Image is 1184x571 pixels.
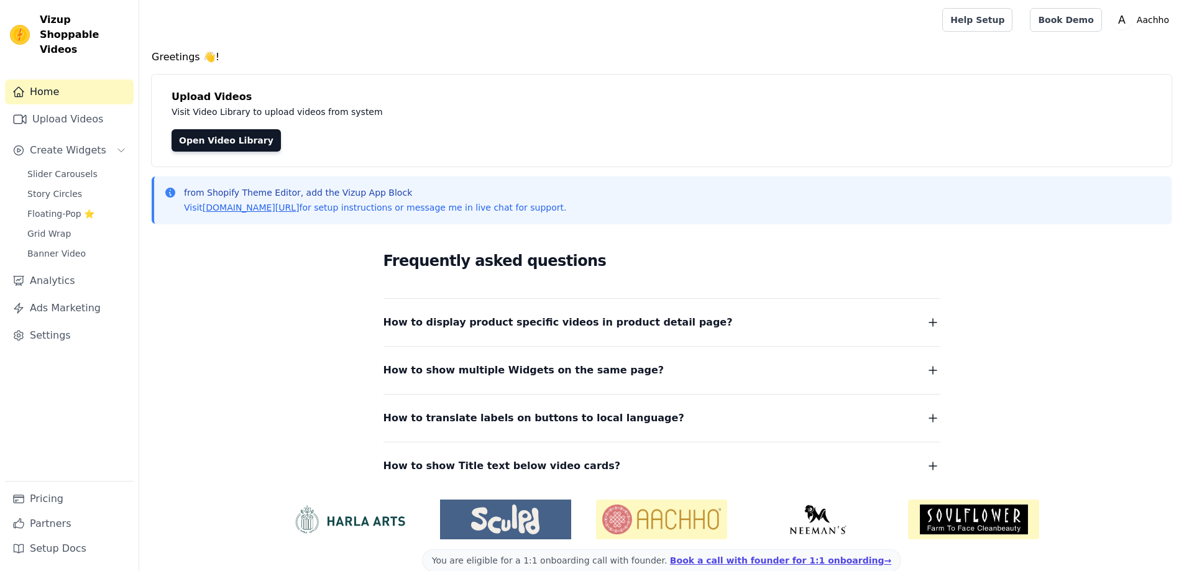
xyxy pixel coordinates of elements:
span: How to show Title text below video cards? [383,457,621,475]
a: Help Setup [942,8,1012,32]
img: HarlaArts [284,505,415,534]
img: Sculpd US [440,505,571,534]
p: Visit for setup instructions or message me in live chat for support. [184,201,566,214]
h2: Frequently asked questions [383,249,940,273]
a: Open Video Library [172,129,281,152]
a: Floating-Pop ⭐ [20,205,134,222]
p: Visit Video Library to upload videos from system [172,104,728,119]
a: Setup Docs [5,536,134,561]
button: How to display product specific videos in product detail page? [383,314,940,331]
p: from Shopify Theme Editor, add the Vizup App Block [184,186,566,199]
a: Book a call with founder for 1:1 onboarding [670,555,891,565]
span: Floating-Pop ⭐ [27,208,94,220]
button: Create Widgets [5,138,134,163]
h4: Upload Videos [172,89,1152,104]
a: Upload Videos [5,107,134,132]
img: Aachho [596,500,727,539]
a: Story Circles [20,185,134,203]
a: Pricing [5,486,134,511]
text: A [1118,14,1126,26]
a: Partners [5,511,134,536]
a: Ads Marketing [5,296,134,321]
a: Home [5,80,134,104]
a: Banner Video [20,245,134,262]
a: [DOMAIN_NAME][URL] [203,203,300,212]
span: How to translate labels on buttons to local language? [383,409,684,427]
span: How to show multiple Widgets on the same page? [383,362,664,379]
span: Slider Carousels [27,168,98,180]
a: Slider Carousels [20,165,134,183]
button: How to translate labels on buttons to local language? [383,409,940,427]
a: Grid Wrap [20,225,134,242]
button: How to show Title text below video cards? [383,457,940,475]
p: Aachho [1132,9,1174,31]
span: How to display product specific videos in product detail page? [383,314,733,331]
span: Create Widgets [30,143,106,158]
a: Analytics [5,268,134,293]
span: Grid Wrap [27,227,71,240]
button: How to show multiple Widgets on the same page? [383,362,940,379]
span: Banner Video [27,247,86,260]
button: A Aachho [1112,9,1174,31]
span: Vizup Shoppable Videos [40,12,129,57]
img: Soulflower [908,500,1039,539]
img: Neeman's [752,505,883,534]
img: Vizup [10,25,30,45]
a: Settings [5,323,134,348]
a: Book Demo [1030,8,1101,32]
h4: Greetings 👋! [152,50,1172,65]
span: Story Circles [27,188,82,200]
